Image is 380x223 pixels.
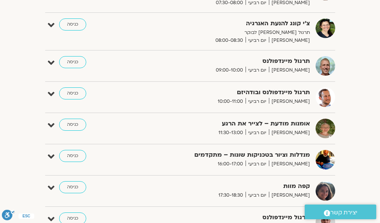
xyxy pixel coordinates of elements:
span: יום רביעי [246,37,269,44]
span: יצירת קשר [330,208,357,218]
strong: תרגול מיינדפולנס [148,56,310,66]
span: [PERSON_NAME] [269,66,310,74]
span: [PERSON_NAME] [269,129,310,137]
span: [PERSON_NAME] [269,37,310,44]
strong: אומנות מודעת – לצייר את הרגע [148,119,310,129]
a: יצירת קשר [305,205,376,219]
span: [PERSON_NAME] [269,98,310,105]
span: [PERSON_NAME] [269,160,310,168]
span: 08:00-08:30 [213,37,246,44]
strong: צ'י קונג להנעת האנרגיה [148,18,310,29]
span: 17:30-18:30 [216,191,246,199]
a: כניסה [59,181,86,193]
strong: קפה מוות [148,181,310,191]
span: יום רביעי [246,98,269,105]
span: יום רביעי [246,160,269,168]
span: [PERSON_NAME] [269,191,310,199]
strong: מנדלות וציור בטכניקות שונות – מתקדמים [148,150,310,160]
span: יום רביעי [246,66,269,74]
a: כניסה [59,150,86,162]
a: כניסה [59,18,86,31]
a: כניסה [59,119,86,131]
span: 10:00-11:00 [215,98,246,105]
span: 16:00-17:00 [215,160,246,168]
a: כניסה [59,56,86,68]
span: 11:30-13:00 [216,129,246,137]
strong: תרגול מיינדפולנס [148,212,310,223]
span: 09:00-10:00 [213,66,246,74]
a: כניסה [59,87,86,99]
strong: תרגול מיינדפולנס ובודהיזם [148,87,310,98]
span: יום רביעי [246,191,269,199]
span: יום רביעי [246,129,269,137]
p: תרגול [PERSON_NAME] לבוקר [148,29,310,37]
